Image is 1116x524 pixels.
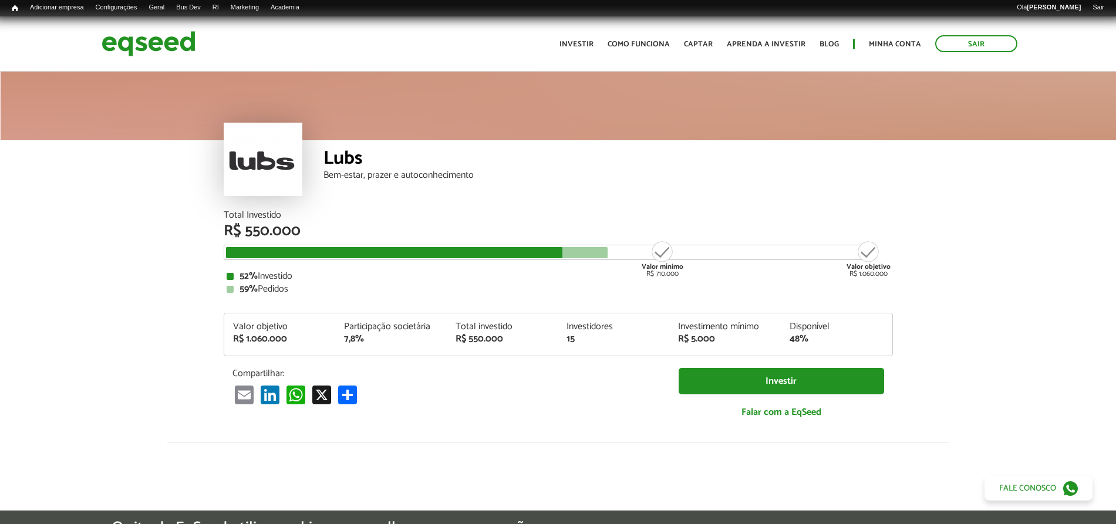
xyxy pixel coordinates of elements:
[567,334,660,344] div: 15
[207,3,225,12] a: RI
[608,40,670,48] a: Como funciona
[227,285,890,294] div: Pedidos
[143,3,170,12] a: Geral
[224,211,893,220] div: Total Investido
[679,400,884,424] a: Falar com a EqSeed
[232,368,661,379] p: Compartilhar:
[336,385,359,404] a: Share
[224,224,893,239] div: R$ 550.000
[790,322,884,332] div: Disponível
[820,40,839,48] a: Blog
[6,3,24,14] a: Início
[1027,4,1081,11] strong: [PERSON_NAME]
[456,334,549,344] div: R$ 550.000
[12,4,18,12] span: Início
[678,334,772,344] div: R$ 5.000
[1011,3,1087,12] a: Olá[PERSON_NAME]
[232,385,256,404] a: Email
[567,322,660,332] div: Investidores
[984,476,1093,501] a: Fale conosco
[1087,3,1110,12] a: Sair
[344,334,438,344] div: 7,8%
[869,40,921,48] a: Minha conta
[225,3,265,12] a: Marketing
[790,334,884,344] div: 48%
[24,3,90,12] a: Adicionar empresa
[727,40,805,48] a: Aprenda a investir
[847,240,891,278] div: R$ 1.060.000
[227,272,890,281] div: Investido
[258,385,282,404] a: LinkedIn
[90,3,143,12] a: Configurações
[310,385,333,404] a: X
[170,3,207,12] a: Bus Dev
[935,35,1017,52] a: Sair
[233,322,327,332] div: Valor objetivo
[240,281,258,297] strong: 59%
[640,240,685,278] div: R$ 710.000
[344,322,438,332] div: Participação societária
[679,368,884,394] a: Investir
[323,171,893,180] div: Bem-estar, prazer e autoconhecimento
[265,3,305,12] a: Academia
[323,149,893,171] div: Lubs
[233,334,327,344] div: R$ 1.060.000
[240,268,258,284] strong: 52%
[642,261,683,272] strong: Valor mínimo
[847,261,891,272] strong: Valor objetivo
[456,322,549,332] div: Total investido
[678,322,772,332] div: Investimento mínimo
[559,40,594,48] a: Investir
[684,40,713,48] a: Captar
[102,28,195,59] img: EqSeed
[284,385,308,404] a: WhatsApp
